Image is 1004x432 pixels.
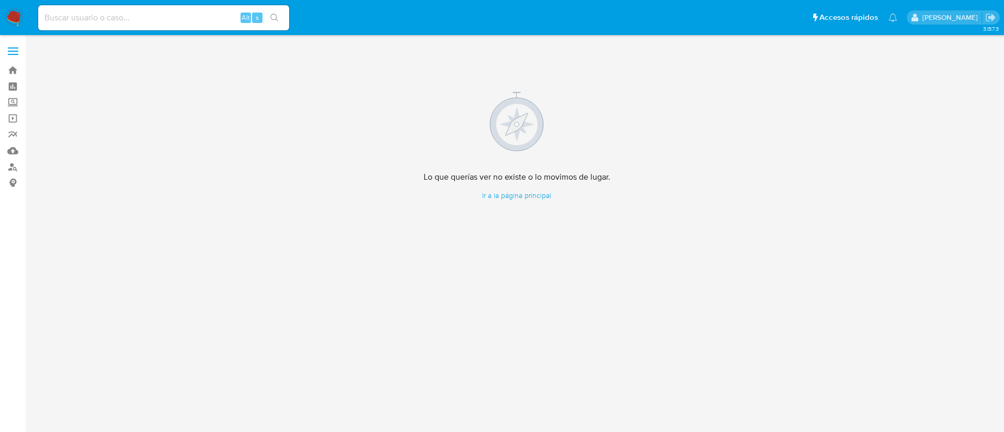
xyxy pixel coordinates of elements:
p: alicia.aldreteperez@mercadolibre.com.mx [922,13,982,22]
button: search-icon [264,10,285,25]
span: Accesos rápidos [819,12,878,23]
input: Buscar usuario o caso... [38,11,289,25]
a: Salir [985,12,996,23]
a: Ir a la página principal [424,191,610,201]
h4: Lo que querías ver no existe o lo movimos de lugar. [424,172,610,182]
span: s [256,13,259,22]
span: Alt [242,13,250,22]
a: Notificaciones [888,13,897,22]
